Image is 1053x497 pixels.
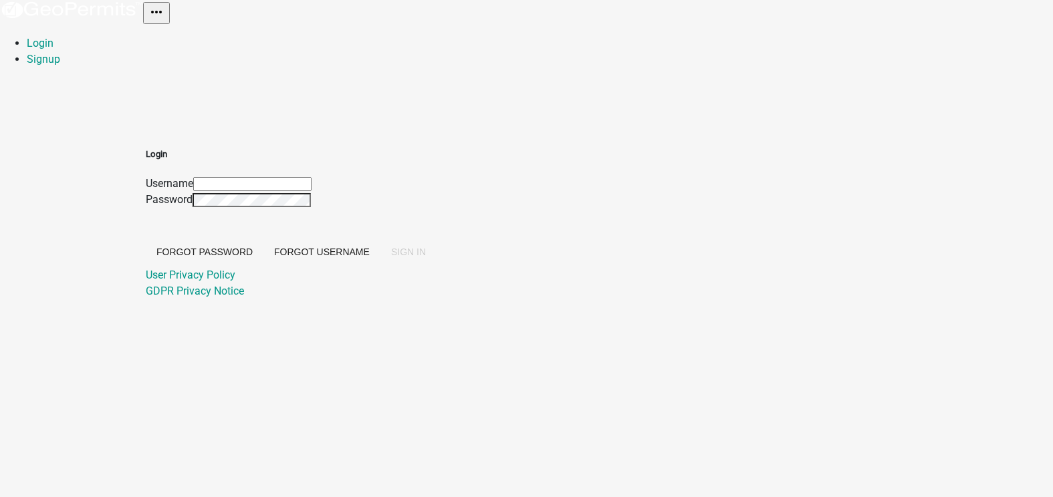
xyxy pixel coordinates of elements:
[27,53,60,65] a: Signup
[146,240,263,264] button: Forgot Password
[146,193,193,206] label: Password
[143,2,170,24] button: Toggle navigation
[27,37,53,49] a: Login
[146,177,193,190] label: Username
[391,246,426,257] span: SIGN IN
[380,240,437,264] button: SIGN IN
[263,240,380,264] button: Forgot Username
[146,148,437,161] h5: Login
[148,4,164,20] i: more_horiz
[146,285,244,297] a: GDPR Privacy Notice
[146,269,235,281] a: User Privacy Policy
